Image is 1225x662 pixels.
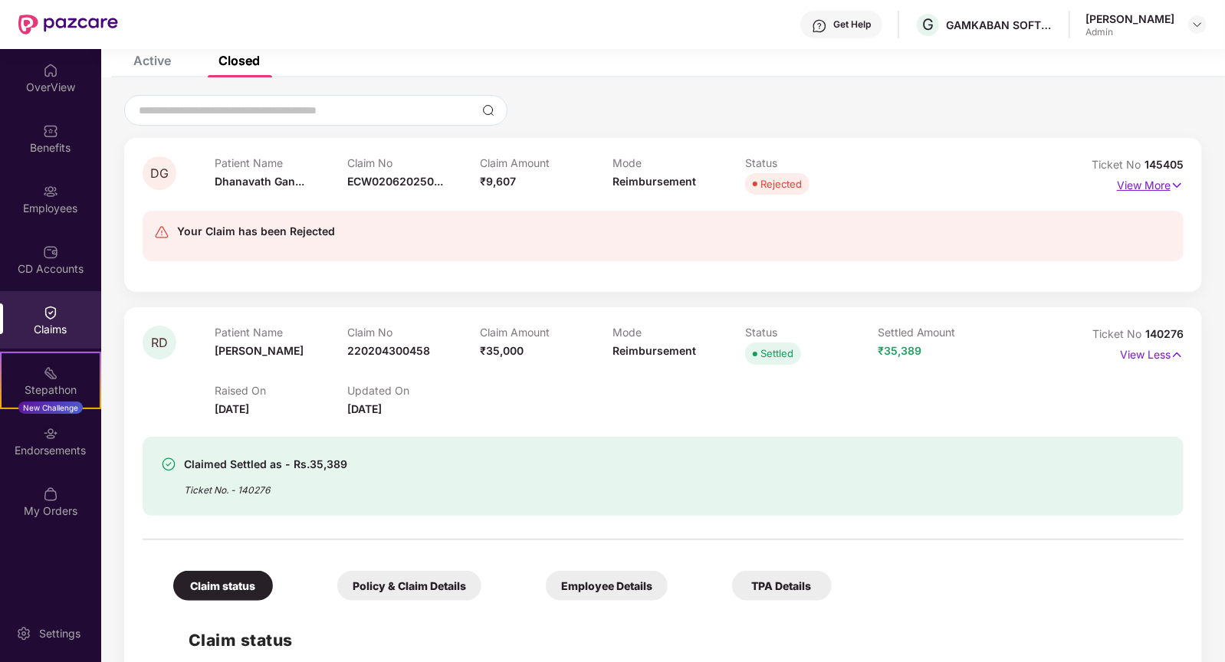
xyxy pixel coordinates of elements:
[184,455,347,474] div: Claimed Settled as - Rs.35,389
[347,384,480,397] p: Updated On
[1117,173,1184,194] p: View More
[18,15,118,34] img: New Pazcare Logo
[347,326,480,339] p: Claim No
[43,244,58,260] img: svg+xml;base64,PHN2ZyBpZD0iQ0RfQWNjb3VudHMiIGRhdGEtbmFtZT0iQ0QgQWNjb3VudHMiIHhtbG5zPSJodHRwOi8vd3...
[745,156,878,169] p: Status
[43,184,58,199] img: svg+xml;base64,PHN2ZyBpZD0iRW1wbG95ZWVzIiB4bWxucz0iaHR0cDovL3d3dy53My5vcmcvMjAwMC9zdmciIHdpZHRoPS...
[833,18,871,31] div: Get Help
[878,344,921,357] span: ₹35,389
[161,457,176,472] img: svg+xml;base64,PHN2ZyBpZD0iU3VjY2Vzcy0zMngzMiIgeG1sbnM9Imh0dHA6Ly93d3cudzMub3JnLzIwMDAvc3ZnIiB3aW...
[480,156,612,169] p: Claim Amount
[151,336,168,349] span: RD
[16,626,31,641] img: svg+xml;base64,PHN2ZyBpZD0iU2V0dGluZy0yMHgyMCIgeG1sbnM9Imh0dHA6Ly93d3cudzMub3JnLzIwMDAvc3ZnIiB3aW...
[480,344,524,357] span: ₹35,000
[1092,327,1145,340] span: Ticket No
[43,426,58,441] img: svg+xml;base64,PHN2ZyBpZD0iRW5kb3JzZW1lbnRzIiB4bWxucz0iaHR0cDovL3d3dy53My5vcmcvMjAwMC9zdmciIHdpZH...
[812,18,827,34] img: svg+xml;base64,PHN2ZyBpZD0iSGVscC0zMngzMiIgeG1sbnM9Imh0dHA6Ly93d3cudzMub3JnLzIwMDAvc3ZnIiB3aWR0aD...
[150,167,169,180] span: DG
[760,176,802,192] div: Rejected
[133,53,171,68] div: Active
[1171,346,1184,363] img: svg+xml;base64,PHN2ZyB4bWxucz0iaHR0cDovL3d3dy53My5vcmcvMjAwMC9zdmciIHdpZHRoPSIxNyIgaGVpZ2h0PSIxNy...
[154,224,169,240] img: svg+xml;base64,PHN2ZyB4bWxucz0iaHR0cDovL3d3dy53My5vcmcvMjAwMC9zdmciIHdpZHRoPSIyNCIgaGVpZ2h0PSIyNC...
[2,382,100,398] div: Stepathon
[215,344,304,357] span: [PERSON_NAME]
[215,175,304,188] span: Dhanavath Gan...
[612,175,696,188] span: Reimbursement
[43,365,58,381] img: svg+xml;base64,PHN2ZyB4bWxucz0iaHR0cDovL3d3dy53My5vcmcvMjAwMC9zdmciIHdpZHRoPSIyMSIgaGVpZ2h0PSIyMC...
[480,326,612,339] p: Claim Amount
[732,571,832,601] div: TPA Details
[43,487,58,502] img: svg+xml;base64,PHN2ZyBpZD0iTXlfT3JkZXJzIiBkYXRhLW5hbWU9Ik15IE9yZGVycyIgeG1sbnM9Imh0dHA6Ly93d3cudz...
[215,384,347,397] p: Raised On
[482,104,494,116] img: svg+xml;base64,PHN2ZyBpZD0iU2VhcmNoLTMyeDMyIiB4bWxucz0iaHR0cDovL3d3dy53My5vcmcvMjAwMC9zdmciIHdpZH...
[1191,18,1204,31] img: svg+xml;base64,PHN2ZyBpZD0iRHJvcGRvd24tMzJ4MzIiIHhtbG5zPSJodHRwOi8vd3d3LnczLm9yZy8yMDAwL3N2ZyIgd2...
[347,156,480,169] p: Claim No
[43,63,58,78] img: svg+xml;base64,PHN2ZyBpZD0iSG9tZSIgeG1sbnM9Imh0dHA6Ly93d3cudzMub3JnLzIwMDAvc3ZnIiB3aWR0aD0iMjAiIG...
[1120,342,1184,363] p: View Less
[177,222,335,241] div: Your Claim has been Rejected
[546,571,668,601] div: Employee Details
[173,571,273,601] div: Claim status
[215,402,249,415] span: [DATE]
[612,156,745,169] p: Mode
[1171,177,1184,194] img: svg+xml;base64,PHN2ZyB4bWxucz0iaHR0cDovL3d3dy53My5vcmcvMjAwMC9zdmciIHdpZHRoPSIxNyIgaGVpZ2h0PSIxNy...
[1145,158,1184,171] span: 145405
[34,626,85,641] div: Settings
[18,401,83,414] div: New Challenge
[347,402,382,415] span: [DATE]
[215,156,347,169] p: Patient Name
[215,326,347,339] p: Patient Name
[922,15,934,34] span: G
[189,628,1168,653] h2: Claim status
[184,474,347,497] div: Ticket No. - 140276
[347,344,430,357] span: 220204300458
[337,571,481,601] div: Policy & Claim Details
[1145,327,1184,340] span: 140276
[946,18,1053,32] div: GAMKABAN SOFTWARE PRIVATE LIMITED
[745,326,878,339] p: Status
[1085,26,1174,38] div: Admin
[612,344,696,357] span: Reimbursement
[218,53,260,68] div: Closed
[43,123,58,139] img: svg+xml;base64,PHN2ZyBpZD0iQmVuZWZpdHMiIHhtbG5zPSJodHRwOi8vd3d3LnczLm9yZy8yMDAwL3N2ZyIgd2lkdGg9Ij...
[760,346,793,361] div: Settled
[43,305,58,320] img: svg+xml;base64,PHN2ZyBpZD0iQ2xhaW0iIHhtbG5zPSJodHRwOi8vd3d3LnczLm9yZy8yMDAwL3N2ZyIgd2lkdGg9IjIwIi...
[1092,158,1145,171] span: Ticket No
[1085,11,1174,26] div: [PERSON_NAME]
[612,326,745,339] p: Mode
[347,175,443,188] span: ECW020620250...
[480,175,516,188] span: ₹9,607
[878,326,1010,339] p: Settled Amount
